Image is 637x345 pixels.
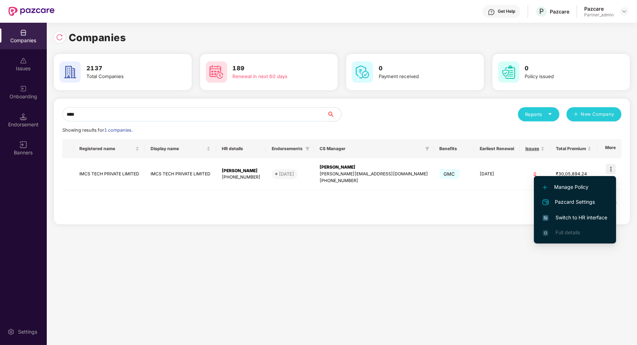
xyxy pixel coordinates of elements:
[525,73,607,80] div: Policy issued
[86,73,169,80] div: Total Companies
[543,215,548,221] img: svg+xml;base64,PHN2ZyB4bWxucz0iaHR0cDovL3d3dy53My5vcmcvMjAwMC9zdmciIHdpZHRoPSIxNiIgaGVpZ2h0PSIxNi...
[216,139,266,158] th: HR details
[279,170,294,177] div: [DATE]
[79,146,134,152] span: Registered name
[584,5,614,12] div: Pazcare
[20,29,27,36] img: svg+xml;base64,PHN2ZyBpZD0iQ29tcGFuaWVzIiB4bWxucz0iaHR0cDovL3d3dy53My5vcmcvMjAwMC9zdmciIHdpZHRoPS...
[525,64,607,73] h3: 0
[327,107,342,121] button: search
[20,141,27,148] img: svg+xml;base64,PHN2ZyB3aWR0aD0iMTYiIGhlaWdodD0iMTYiIHZpZXdCb3g9IjAgMCAxNiAxNiIgZmlsbD0ibm9uZSIgeG...
[74,139,145,158] th: Registered name
[606,164,616,174] img: icon
[474,139,520,158] th: Earliest Renewal
[20,57,27,64] img: svg+xml;base64,PHN2ZyBpZD0iSXNzdWVzX2Rpc2FibGVkIiB4bWxucz0iaHR0cDovL3d3dy53My5vcmcvMjAwMC9zdmciIH...
[498,9,515,14] div: Get Help
[352,61,373,83] img: svg+xml;base64,PHN2ZyB4bWxucz0iaHR0cDovL3d3dy53My5vcmcvMjAwMC9zdmciIHdpZHRoPSI2MCIgaGVpZ2h0PSI2MC...
[272,146,303,152] span: Endorsements
[574,112,578,117] span: plus
[425,147,429,151] span: filter
[305,147,310,151] span: filter
[541,198,550,207] img: svg+xml;base64,PHN2ZyB4bWxucz0iaHR0cDovL3d3dy53My5vcmcvMjAwMC9zdmciIHdpZHRoPSIyNCIgaGVpZ2h0PSIyNC...
[304,144,311,153] span: filter
[525,146,539,152] span: Issues
[145,158,216,190] td: IMCS TECH PRIVATE LIMITED
[474,158,520,190] td: [DATE]
[320,177,428,184] div: [PHONE_NUMBER]
[566,107,621,121] button: plusNew Company
[525,111,552,118] div: Reports
[498,61,519,83] img: svg+xml;base64,PHN2ZyB4bWxucz0iaHR0cDovL3d3dy53My5vcmcvMjAwMC9zdmciIHdpZHRoPSI2MCIgaGVpZ2h0PSI2MC...
[233,64,315,73] h3: 189
[543,214,607,221] span: Switch to HR interface
[320,146,422,152] span: CS Manager
[7,328,15,335] img: svg+xml;base64,PHN2ZyBpZD0iU2V0dGluZy0yMHgyMCIgeG1sbnM9Imh0dHA6Ly93d3cudzMub3JnLzIwMDAvc3ZnIiB3aW...
[60,61,81,83] img: svg+xml;base64,PHN2ZyB4bWxucz0iaHR0cDovL3d3dy53My5vcmcvMjAwMC9zdmciIHdpZHRoPSI2MCIgaGVpZ2h0PSI2MC...
[56,34,63,41] img: svg+xml;base64,PHN2ZyBpZD0iUmVsb2FkLTMyeDMyIiB4bWxucz0iaHR0cDovL3d3dy53My5vcmcvMjAwMC9zdmciIHdpZH...
[439,169,460,179] span: GMC
[556,171,591,177] div: ₹30,05,894.24
[550,139,597,158] th: Total Premium
[327,111,341,117] span: search
[520,139,550,158] th: Issues
[556,229,580,235] span: Full details
[233,73,315,80] div: Renewal in next 60 days
[556,146,586,152] span: Total Premium
[222,174,260,181] div: [PHONE_NUMBER]
[69,30,126,45] h1: Companies
[9,7,55,16] img: New Pazcare Logo
[151,146,205,152] span: Display name
[539,7,544,16] span: P
[104,127,133,133] span: 1 companies.
[379,73,461,80] div: Payment received
[550,8,569,15] div: Pazcare
[434,139,474,158] th: Benefits
[20,85,27,92] img: svg+xml;base64,PHN2ZyB3aWR0aD0iMjAiIGhlaWdodD0iMjAiIHZpZXdCb3g9IjAgMCAyMCAyMCIgZmlsbD0ibm9uZSIgeG...
[548,112,552,116] span: caret-down
[488,9,495,16] img: svg+xml;base64,PHN2ZyBpZD0iSGVscC0zMngzMiIgeG1sbnM9Imh0dHA6Ly93d3cudzMub3JnLzIwMDAvc3ZnIiB3aWR0aD...
[20,113,27,120] img: svg+xml;base64,PHN2ZyB3aWR0aD0iMTQuNSIgaGVpZ2h0PSIxNC41IiB2aWV3Qm94PSIwIDAgMTYgMTYiIGZpbGw9Im5vbm...
[86,64,169,73] h3: 2137
[525,171,545,177] div: 0
[379,64,461,73] h3: 0
[581,111,615,118] span: New Company
[543,230,548,236] img: svg+xml;base64,PHN2ZyB4bWxucz0iaHR0cDovL3d3dy53My5vcmcvMjAwMC9zdmciIHdpZHRoPSIxNi4zNjMiIGhlaWdodD...
[599,139,621,158] th: More
[320,171,428,177] div: [PERSON_NAME][EMAIL_ADDRESS][DOMAIN_NAME]
[16,328,39,335] div: Settings
[206,61,227,83] img: svg+xml;base64,PHN2ZyB4bWxucz0iaHR0cDovL3d3dy53My5vcmcvMjAwMC9zdmciIHdpZHRoPSI2MCIgaGVpZ2h0PSI2MC...
[320,164,428,171] div: [PERSON_NAME]
[621,9,627,14] img: svg+xml;base64,PHN2ZyBpZD0iRHJvcGRvd24tMzJ4MzIiIHhtbG5zPSJodHRwOi8vd3d3LnczLm9yZy8yMDAwL3N2ZyIgd2...
[62,127,133,133] span: Showing results for
[543,183,607,191] span: Manage Policy
[222,168,260,174] div: [PERSON_NAME]
[584,12,614,18] div: Partner_admin
[74,158,145,190] td: IMCS TECH PRIVATE LIMITED
[543,185,547,190] img: svg+xml;base64,PHN2ZyB4bWxucz0iaHR0cDovL3d3dy53My5vcmcvMjAwMC9zdmciIHdpZHRoPSIxMi4yMDEiIGhlaWdodD...
[543,198,607,207] span: Pazcard Settings
[145,139,216,158] th: Display name
[424,144,431,153] span: filter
